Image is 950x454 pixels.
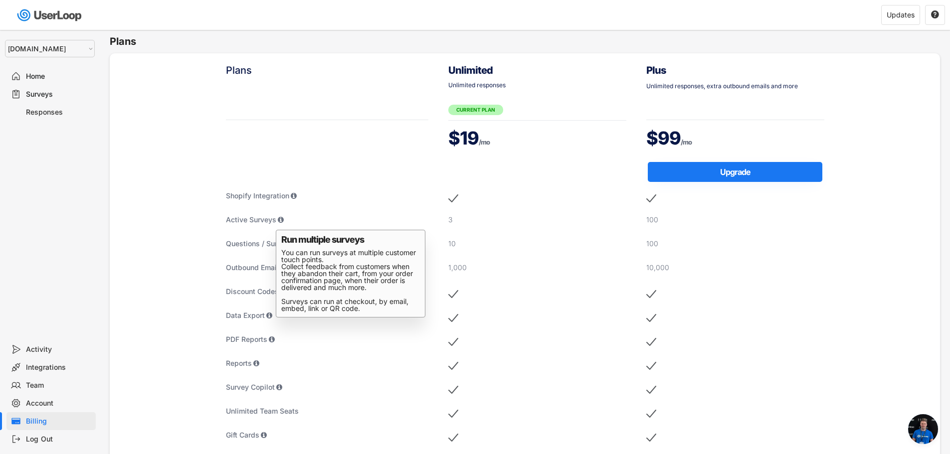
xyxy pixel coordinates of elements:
[448,382,458,397] img: MobileAcceptMajor.svg
[646,263,824,273] div: 10,000
[15,5,85,25] img: userloop-logo-01.svg
[26,399,92,408] div: Account
[226,215,429,225] div: Active Surveys
[226,63,429,77] div: Plans
[226,239,429,249] div: Questions / Survey
[479,138,490,146] font: /mo
[646,406,656,421] img: MobileAcceptMajor.svg
[646,382,656,397] img: MobileAcceptMajor.svg
[281,235,420,244] div: Run multiple surveys
[26,72,92,81] div: Home
[448,310,458,325] img: MobileAcceptMajor.svg
[646,83,824,89] div: Unlimited responses, extra outbound emails and more
[448,430,458,445] img: MobileAcceptMajor.svg
[931,10,940,19] button: 
[448,215,626,225] div: 3
[648,162,822,182] button: Upgrade
[26,435,92,444] div: Log Out
[226,430,429,440] div: Gift Cards
[887,11,915,18] div: Updates
[226,358,429,368] div: Reports
[110,35,950,48] h6: Plans
[448,334,458,349] img: MobileAcceptMajor.svg
[226,310,429,320] div: Data Export
[448,105,503,115] div: CURRENT PLAN
[26,417,92,426] div: Billing
[448,63,626,77] div: Unlimited
[26,108,92,117] div: Responses
[931,10,939,19] text: 
[646,358,656,373] img: MobileAcceptMajor.svg
[448,191,458,206] img: MobileAcceptMajor.svg
[26,90,92,99] div: Surveys
[646,430,656,445] img: MobileAcceptMajor.svg
[646,334,656,349] img: MobileAcceptMajor.svg
[281,249,420,312] div: You can run surveys at multiple customer touch points. Collect feedback from customers when they ...
[681,138,692,146] font: /mo
[226,263,429,273] div: Outbound Emails
[448,287,458,302] img: MobileAcceptMajor.svg
[226,334,429,344] div: PDF Reports
[448,239,626,249] div: 10
[26,381,92,390] div: Team
[226,406,429,416] div: Unlimited Team Seats
[646,215,824,225] div: 100
[448,263,626,273] div: 1,000
[226,287,429,297] div: Discount Codes
[448,358,458,373] img: MobileAcceptMajor.svg
[646,126,824,151] div: $99
[908,414,938,444] a: Open chat
[448,406,458,421] img: MobileAcceptMajor.svg
[646,63,824,77] div: Plus
[448,82,626,88] div: Unlimited responses
[646,239,824,249] div: 100
[646,191,656,206] img: MobileAcceptMajor.svg
[26,363,92,372] div: Integrations
[26,345,92,354] div: Activity
[226,382,429,392] div: Survey Copilot
[646,310,656,325] img: MobileAcceptMajor.svg
[646,287,656,302] img: MobileAcceptMajor.svg
[226,191,429,201] div: Shopify Integration
[448,126,626,151] div: $19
